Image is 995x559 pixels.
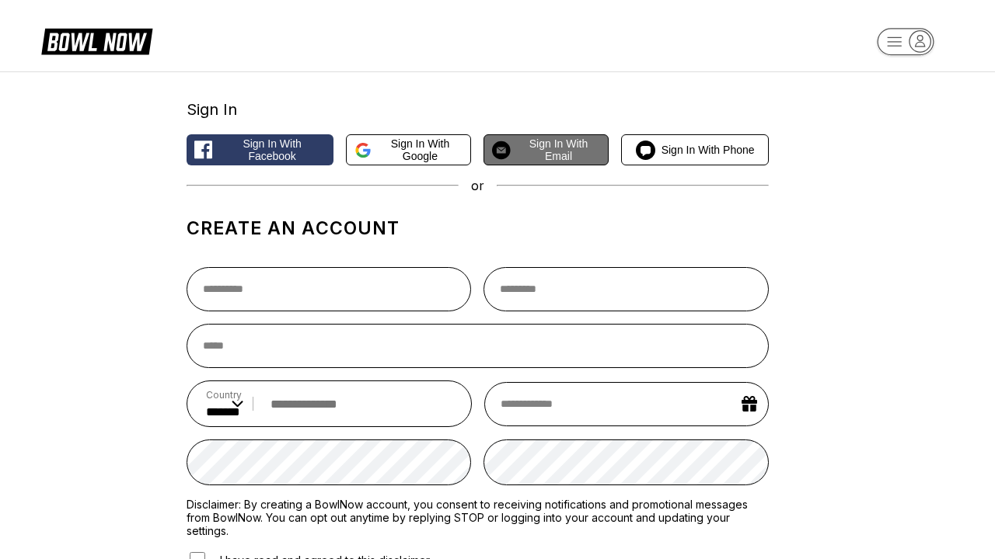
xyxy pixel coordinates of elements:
[187,100,769,119] div: Sign In
[346,134,471,165] button: Sign in with Google
[187,134,333,165] button: Sign in with Facebook
[187,498,769,537] label: Disclaimer: By creating a BowlNow account, you consent to receiving notifications and promotional...
[187,178,769,193] div: or
[218,137,325,162] span: Sign in with Facebook
[187,217,769,239] h1: Create an account
[206,389,243,401] label: Country
[517,137,601,162] span: Sign in with Email
[378,137,463,162] span: Sign in with Google
[484,134,609,165] button: Sign in with Email
[621,134,768,165] button: Sign in with Phone
[662,144,755,156] span: Sign in with Phone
